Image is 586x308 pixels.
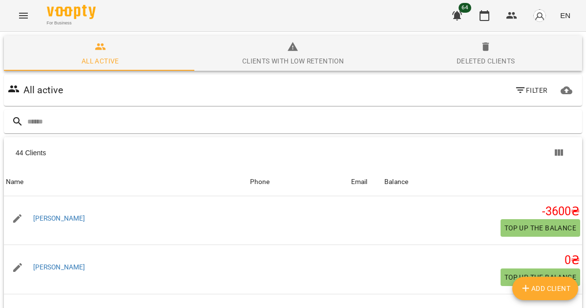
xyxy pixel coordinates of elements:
[47,5,96,19] img: Voopty Logo
[384,176,408,188] div: Balance
[384,176,408,188] div: Sort
[351,176,381,188] span: Email
[457,55,515,67] div: Deleted clients
[533,9,546,22] img: avatar_s.png
[515,84,547,96] span: Filter
[504,271,576,283] span: Top up the balance
[250,176,270,188] div: Phone
[6,176,246,188] span: Name
[250,176,270,188] div: Sort
[12,4,35,27] button: Menu
[547,141,570,164] button: Columns view
[47,20,96,26] span: For Business
[504,222,576,234] span: Top up the balance
[351,176,368,188] div: Sort
[250,176,347,188] span: Phone
[556,6,574,24] button: EN
[33,263,85,271] a: [PERSON_NAME]
[4,137,582,168] div: Table Toolbar
[23,82,63,98] h6: All active
[520,283,571,294] span: Add Client
[560,10,570,21] span: EN
[384,204,580,219] h5: -3600 ₴
[384,253,580,268] h5: 0 ₴
[351,176,368,188] div: Email
[511,82,551,99] button: Filter
[384,176,580,188] span: Balance
[82,55,119,67] div: All active
[459,3,471,13] span: 64
[6,176,24,188] div: Sort
[501,268,580,286] button: Top up the balance
[6,176,24,188] div: Name
[16,148,296,158] div: 44 Clients
[512,277,579,300] button: Add Client
[501,219,580,237] button: Top up the balance
[242,55,344,67] div: Clients with low retention
[33,214,85,222] a: [PERSON_NAME]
